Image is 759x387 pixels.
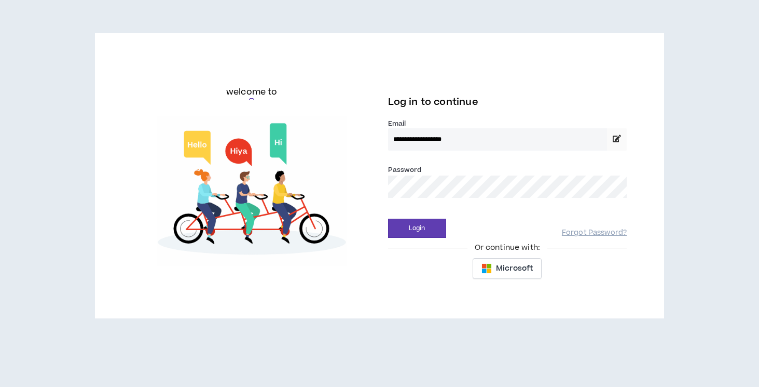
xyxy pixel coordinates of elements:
span: Microsoft [496,263,533,274]
span: Log in to continue [388,96,478,109]
button: Microsoft [473,258,542,279]
img: Welcome to Wripple [132,116,371,266]
button: Login [388,219,446,238]
label: Password [388,165,422,175]
label: Email [388,119,627,128]
h6: welcome to [226,86,278,98]
a: Forgot Password? [562,228,627,238]
span: Or continue with: [467,242,547,253]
